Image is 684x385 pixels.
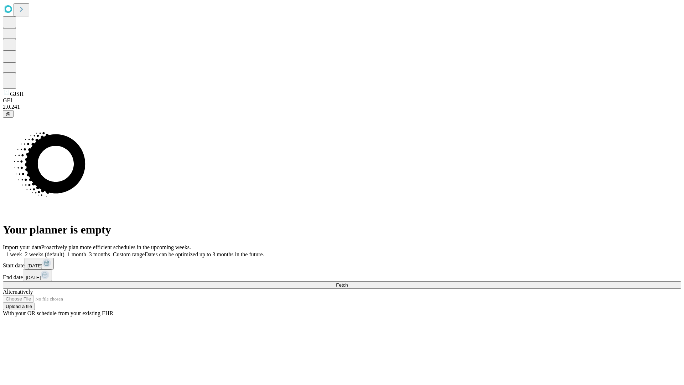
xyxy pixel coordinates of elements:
span: 3 months [89,251,110,257]
div: 2.0.241 [3,104,681,110]
span: 1 month [67,251,86,257]
span: GJSH [10,91,24,97]
span: With your OR schedule from your existing EHR [3,310,113,316]
span: Fetch [336,282,348,288]
span: 1 week [6,251,22,257]
span: Alternatively [3,289,33,295]
button: Fetch [3,281,681,289]
h1: Your planner is empty [3,223,681,236]
span: [DATE] [27,263,42,268]
div: Start date [3,258,681,269]
div: GEI [3,97,681,104]
span: Custom range [113,251,145,257]
div: End date [3,269,681,281]
button: [DATE] [25,258,54,269]
span: 2 weeks (default) [25,251,64,257]
button: [DATE] [23,269,52,281]
button: Upload a file [3,303,35,310]
span: [DATE] [26,275,41,280]
button: @ [3,110,14,118]
span: Proactively plan more efficient schedules in the upcoming weeks. [41,244,191,250]
span: Dates can be optimized up to 3 months in the future. [145,251,264,257]
span: Import your data [3,244,41,250]
span: @ [6,111,11,117]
